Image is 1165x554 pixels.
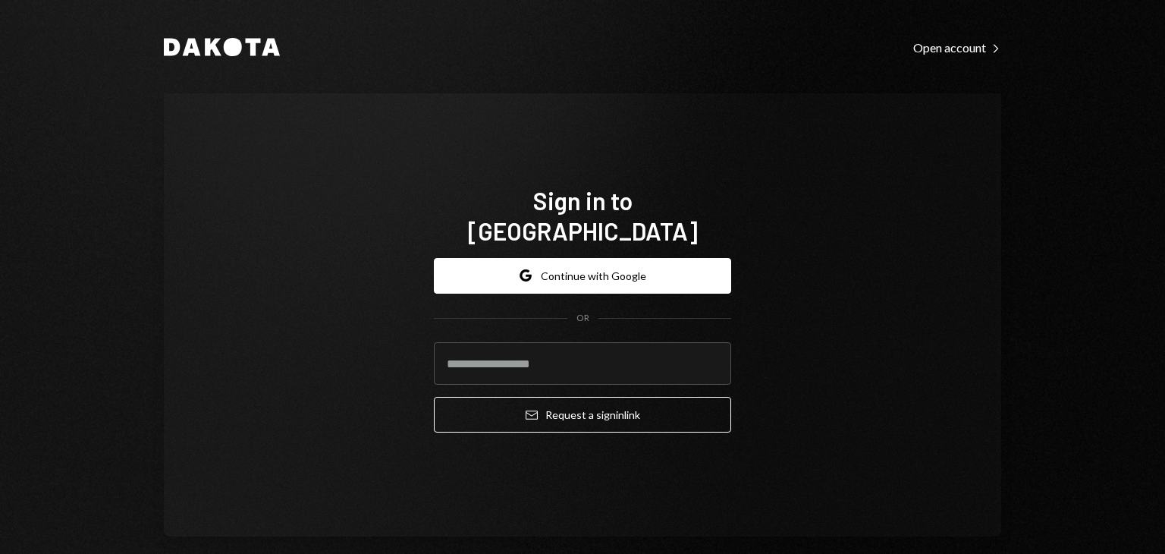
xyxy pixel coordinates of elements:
div: OR [576,312,589,325]
h1: Sign in to [GEOGRAPHIC_DATA] [434,185,731,246]
a: Open account [913,39,1001,55]
div: Open account [913,40,1001,55]
button: Continue with Google [434,258,731,294]
button: Request a signinlink [434,397,731,433]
